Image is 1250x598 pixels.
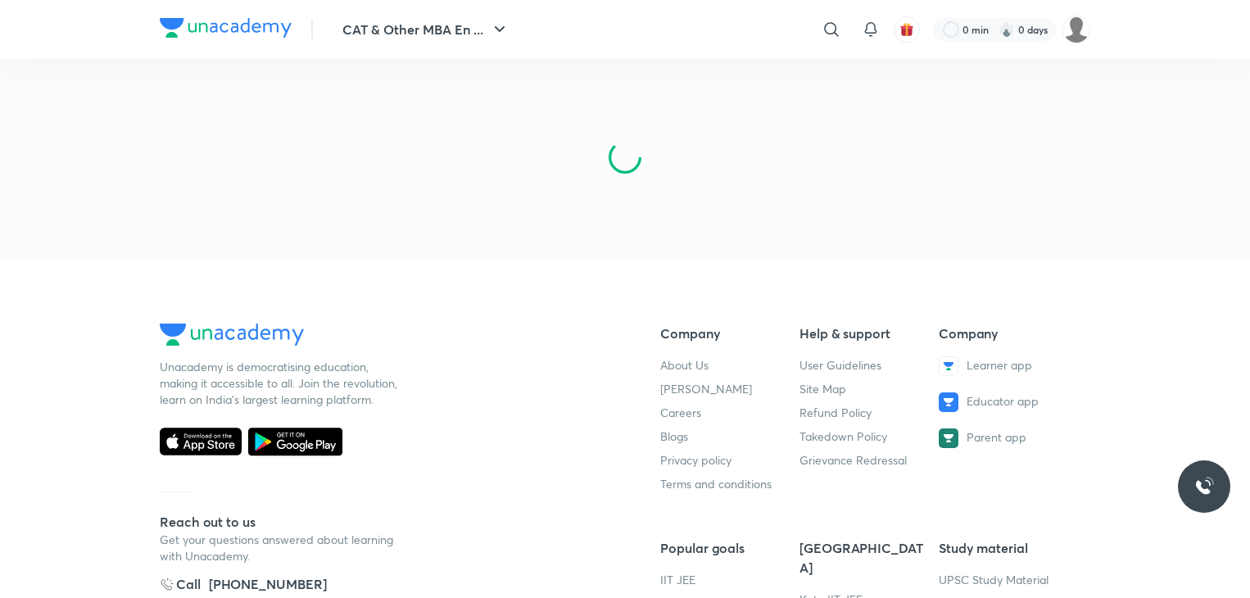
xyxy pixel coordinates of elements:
button: CAT & Other MBA En ... [333,13,519,46]
h5: Call [160,574,201,594]
img: avatar [899,22,914,37]
a: Careers [660,405,701,420]
img: Educator app [939,392,958,412]
h5: Popular goals [660,538,786,558]
img: Unacademy Logo [160,324,304,345]
img: ttu [1194,477,1214,496]
a: Company Logo [160,18,292,42]
h5: [GEOGRAPHIC_DATA] [799,538,926,578]
h5: Company [939,324,1065,343]
img: Anish Raj [1062,16,1090,43]
div: Unacademy is democratising education, making it accessible to all. Join the revolution, learn on ... [160,359,405,408]
a: UPSC Study Material [939,572,1048,587]
a: Site Map [799,381,846,396]
div: [PHONE_NUMBER] [209,574,327,594]
a: Privacy policy [660,452,731,468]
h5: Company [660,324,786,343]
img: Learner app [939,356,958,376]
a: Grievance Redressal [799,452,907,468]
a: Blogs [660,428,688,444]
a: Takedown Policy [799,428,887,444]
a: Educator app [939,392,1065,412]
img: streak [999,21,1015,38]
a: Parent app [939,428,1065,448]
a: Refund Policy [799,405,872,420]
a: Learner app [939,356,1065,376]
a: About Us [660,357,709,373]
a: [PERSON_NAME] [660,381,752,396]
h5: Study material [939,538,1065,558]
a: Call[PHONE_NUMBER] [160,574,405,594]
a: IIT JEE [660,572,695,587]
p: Get your questions answered about learning with Unacademy. [160,532,405,564]
button: avatar [894,16,920,43]
img: Company Logo [160,18,292,38]
img: Parent app [939,428,958,448]
a: Terms and conditions [660,476,772,492]
h5: Help & support [799,324,926,343]
a: User Guidelines [799,357,881,373]
h5: Reach out to us [160,512,405,532]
